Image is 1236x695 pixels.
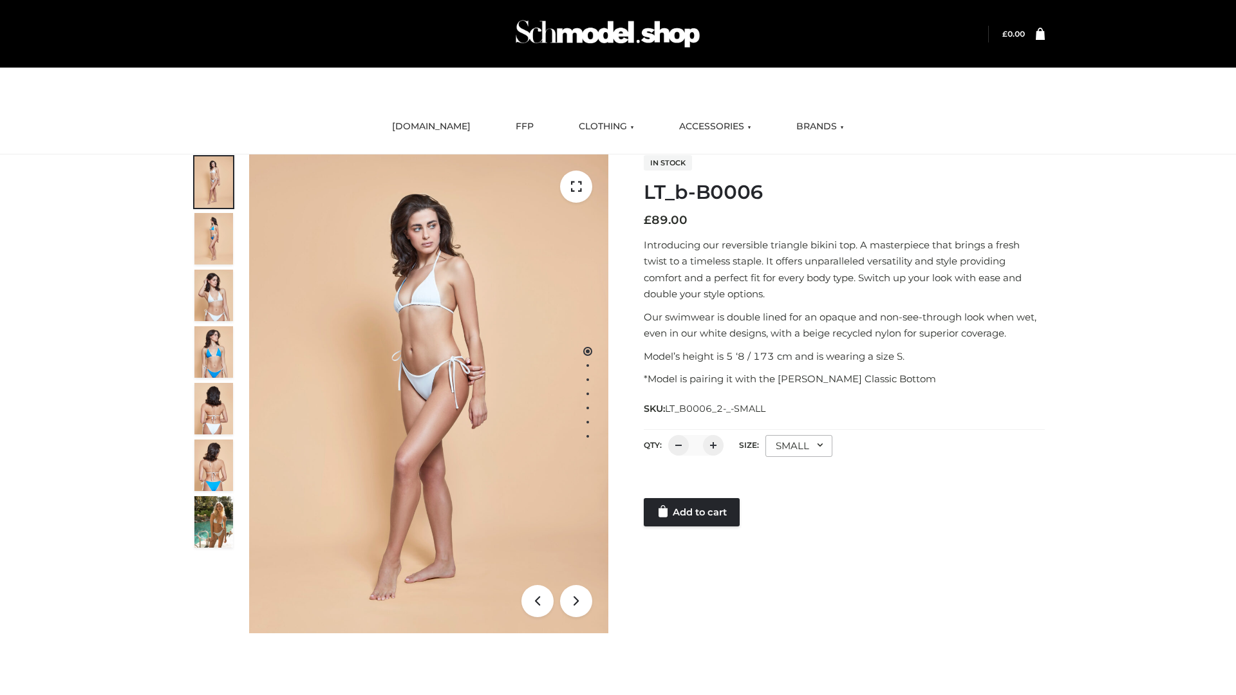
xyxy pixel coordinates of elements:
[644,155,692,171] span: In stock
[644,213,651,227] span: £
[506,113,543,141] a: FFP
[194,213,233,264] img: ArielClassicBikiniTop_CloudNine_AzureSky_OW114ECO_2-scaled.jpg
[194,383,233,434] img: ArielClassicBikiniTop_CloudNine_AzureSky_OW114ECO_7-scaled.jpg
[194,270,233,321] img: ArielClassicBikiniTop_CloudNine_AzureSky_OW114ECO_3-scaled.jpg
[569,113,644,141] a: CLOTHING
[194,326,233,378] img: ArielClassicBikiniTop_CloudNine_AzureSky_OW114ECO_4-scaled.jpg
[644,309,1045,342] p: Our swimwear is double lined for an opaque and non-see-through look when wet, even in our white d...
[194,496,233,548] img: Arieltop_CloudNine_AzureSky2.jpg
[511,8,704,59] img: Schmodel Admin 964
[249,154,608,633] img: ArielClassicBikiniTop_CloudNine_AzureSky_OW114ECO_1
[644,213,688,227] bdi: 89.00
[1002,29,1007,39] span: £
[644,440,662,450] label: QTY:
[194,156,233,208] img: ArielClassicBikiniTop_CloudNine_AzureSky_OW114ECO_1-scaled.jpg
[644,401,767,416] span: SKU:
[669,113,761,141] a: ACCESSORIES
[644,348,1045,365] p: Model’s height is 5 ‘8 / 173 cm and is wearing a size S.
[644,498,740,526] a: Add to cart
[1002,29,1025,39] a: £0.00
[194,440,233,491] img: ArielClassicBikiniTop_CloudNine_AzureSky_OW114ECO_8-scaled.jpg
[665,403,765,414] span: LT_B0006_2-_-SMALL
[644,181,1045,204] h1: LT_b-B0006
[739,440,759,450] label: Size:
[382,113,480,141] a: [DOMAIN_NAME]
[644,237,1045,302] p: Introducing our reversible triangle bikini top. A masterpiece that brings a fresh twist to a time...
[644,371,1045,387] p: *Model is pairing it with the [PERSON_NAME] Classic Bottom
[787,113,854,141] a: BRANDS
[765,435,832,457] div: SMALL
[1002,29,1025,39] bdi: 0.00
